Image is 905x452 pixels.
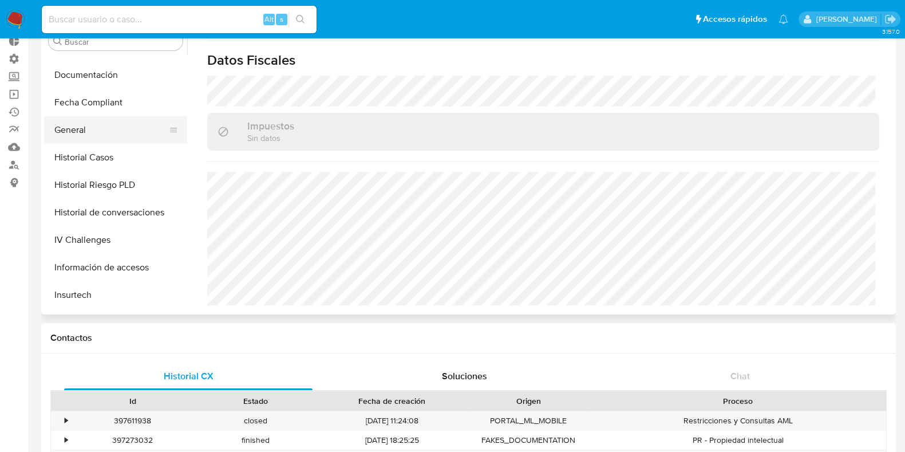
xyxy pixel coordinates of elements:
button: Fecha Compliant [44,89,187,116]
div: finished [194,431,317,450]
div: PR - Propiedad intelectual [590,431,886,450]
button: Buscar [53,37,62,46]
span: 3.157.0 [882,27,899,36]
button: Documentación [44,61,187,89]
div: Id [79,395,186,407]
div: • [65,415,68,426]
div: ImpuestosSin datos [207,113,879,150]
h1: Datos Fiscales [207,52,879,69]
button: Historial Casos [44,144,187,171]
span: s [280,14,283,25]
div: • [65,435,68,446]
div: Restricciones y Consultas AML [590,411,886,430]
div: [DATE] 18:25:25 [317,431,467,450]
h3: Impuestos [247,120,294,132]
p: camila.baquero@mercadolibre.com.co [816,14,880,25]
div: Proceso [598,395,878,407]
input: Buscar usuario o caso... [42,12,317,27]
button: Historial Riesgo PLD [44,171,187,199]
div: Estado [202,395,309,407]
a: Notificaciones [778,14,788,24]
div: FAKES_DOCUMENTATION [467,431,590,450]
span: Accesos rápidos [703,13,767,25]
button: Items [44,309,187,336]
span: Alt [264,14,274,25]
input: Buscar [65,37,178,47]
button: Insurtech [44,281,187,309]
span: Soluciones [442,370,487,383]
div: [DATE] 11:24:08 [317,411,467,430]
button: Información de accesos [44,254,187,281]
div: Fecha de creación [325,395,459,407]
h1: Contactos [50,332,887,344]
button: General [44,116,178,144]
span: Historial CX [164,370,214,383]
div: PORTAL_ML_MOBILE [467,411,590,430]
div: 397611938 [79,415,186,426]
div: 397273032 [71,431,194,450]
p: Sin datos [247,132,294,143]
div: closed [194,411,317,430]
span: Chat [730,370,750,383]
button: search-icon [289,11,312,27]
a: Salir [884,13,896,25]
button: Historial de conversaciones [44,199,187,226]
button: IV Challenges [44,226,187,254]
div: Origen [475,395,582,407]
